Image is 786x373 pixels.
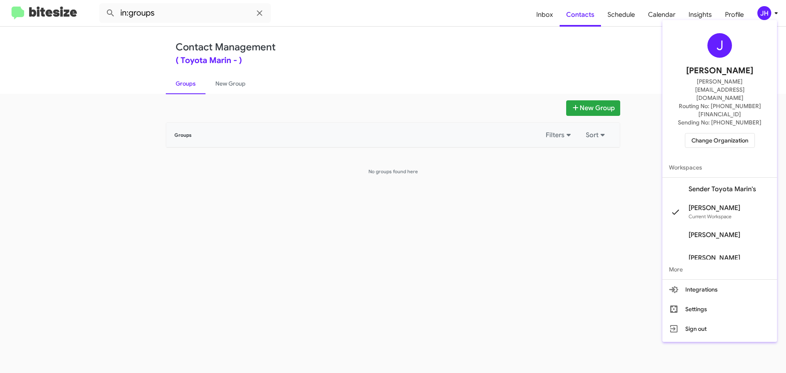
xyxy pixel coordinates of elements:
[685,133,755,148] button: Change Organization
[689,213,732,219] span: Current Workspace
[662,319,777,339] button: Sign out
[689,185,756,193] span: Sender Toyota Marin's
[689,204,740,212] span: [PERSON_NAME]
[672,77,767,102] span: [PERSON_NAME][EMAIL_ADDRESS][DOMAIN_NAME]
[662,158,777,177] span: Workspaces
[707,33,732,58] div: J
[678,118,761,127] span: Sending No: [PHONE_NUMBER]
[662,280,777,299] button: Integrations
[662,260,777,279] span: More
[691,133,748,147] span: Change Organization
[689,231,740,239] span: [PERSON_NAME]
[686,64,753,77] span: [PERSON_NAME]
[672,102,767,118] span: Routing No: [PHONE_NUMBER][FINANCIAL_ID]
[689,254,740,262] span: [PERSON_NAME]
[662,299,777,319] button: Settings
